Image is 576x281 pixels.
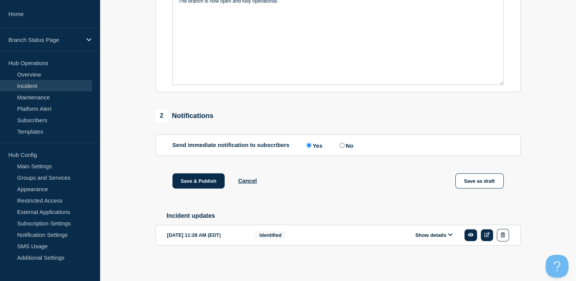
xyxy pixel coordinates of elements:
iframe: Help Scout Beacon - Open [546,255,568,278]
span: 2 [155,109,168,122]
div: Send immediate notification to subscribers [172,142,504,149]
div: Notifications [155,109,214,122]
h2: Incident updates [167,212,521,219]
p: Branch Status Page [8,37,81,43]
button: Show details [413,232,455,238]
button: Save as draft [455,173,504,188]
button: Cancel [238,177,257,184]
p: Send immediate notification to subscribers [172,142,290,149]
div: [DATE] 11:28 AM (EDT) [167,229,243,241]
label: Yes [305,142,322,149]
button: Save & Publish [172,173,225,188]
input: Yes [306,143,311,148]
span: Identified [255,231,287,239]
input: No [340,143,345,148]
label: No [338,142,353,149]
